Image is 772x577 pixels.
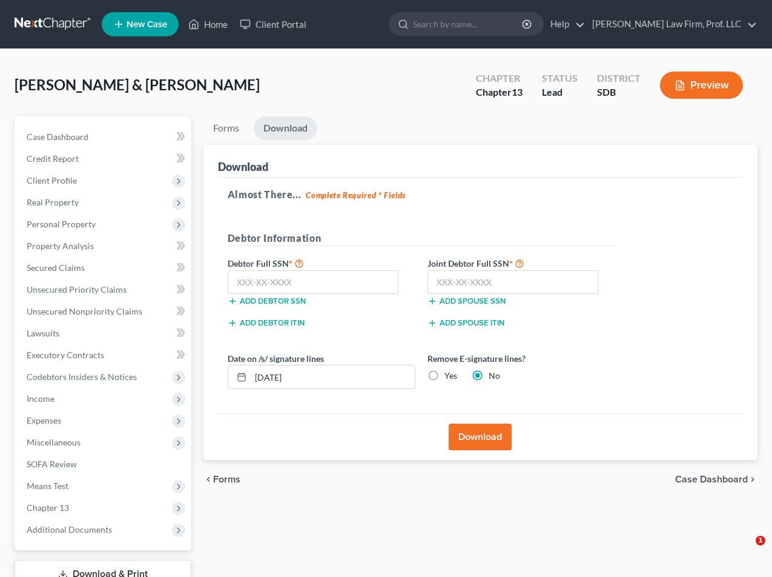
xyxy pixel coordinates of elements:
[27,284,127,295] span: Unsecured Priority Claims
[731,536,760,565] iframe: Intercom live chat
[228,187,733,202] h5: Almost There...
[17,257,191,279] a: Secured Claims
[27,459,77,469] span: SOFA Review
[427,352,615,365] label: Remove E-signature lines?
[228,352,324,365] label: Date on /s/ signature lines
[27,132,88,142] span: Case Dashboard
[15,76,260,93] span: [PERSON_NAME] & [PERSON_NAME]
[17,301,191,322] a: Unsecured Nonpriority Claims
[427,296,506,306] button: Add spouse SSN
[512,86,523,98] span: 13
[17,126,191,148] a: Case Dashboard
[748,475,757,484] i: chevron_right
[27,393,54,404] span: Income
[542,85,578,99] div: Lead
[413,13,524,35] input: Search by name...
[228,231,615,246] h5: Debtor Information
[489,370,500,382] label: No
[27,197,79,207] span: Real Property
[476,85,523,99] div: Chapter
[27,153,79,164] span: Credit Report
[17,279,191,301] a: Unsecured Priority Claims
[17,322,191,344] a: Lawsuits
[27,415,61,425] span: Expenses
[449,424,512,450] button: Download
[203,475,257,484] button: chevron_left Forms
[213,475,240,484] span: Forms
[228,296,306,306] button: Add debtor SSN
[542,72,578,85] div: Status
[182,13,234,35] a: Home
[27,175,77,185] span: Client Profile
[27,262,85,273] span: Secured Claims
[675,475,748,484] span: Case Dashboard
[234,13,312,35] a: Client Portal
[254,116,317,140] a: Download
[218,159,268,174] div: Download
[427,270,599,295] input: XXX-XX-XXXX
[586,13,757,35] a: [PERSON_NAME] Law Firm, Prof. LLC
[203,475,213,484] i: chevron_left
[421,256,621,270] label: Joint Debtor Full SSN
[27,437,81,447] span: Miscellaneous
[27,306,142,316] span: Unsecured Nonpriority Claims
[660,72,743,99] button: Preview
[597,85,641,99] div: SDB
[228,270,399,295] input: XXX-XX-XXXX
[27,524,112,535] span: Additional Documents
[27,372,137,382] span: Codebtors Insiders & Notices
[27,241,94,251] span: Property Analysis
[756,536,765,545] span: 1
[544,13,585,35] a: Help
[27,481,68,491] span: Means Test
[427,318,504,328] button: Add spouse ITIN
[228,318,305,328] button: Add debtor ITIN
[476,72,523,85] div: Chapter
[17,344,191,366] a: Executory Contracts
[17,148,191,170] a: Credit Report
[222,256,421,270] label: Debtor Full SSN
[27,219,96,229] span: Personal Property
[444,370,457,382] label: Yes
[127,20,167,29] span: New Case
[203,116,249,140] a: Forms
[675,475,757,484] a: Case Dashboard chevron_right
[251,365,415,389] input: MM/DD/YYYY
[17,235,191,257] a: Property Analysis
[27,328,59,338] span: Lawsuits
[27,350,104,360] span: Executory Contracts
[17,453,191,475] a: SOFA Review
[597,72,641,85] div: District
[306,190,406,200] strong: Complete Required * Fields
[27,502,69,513] span: Chapter 13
